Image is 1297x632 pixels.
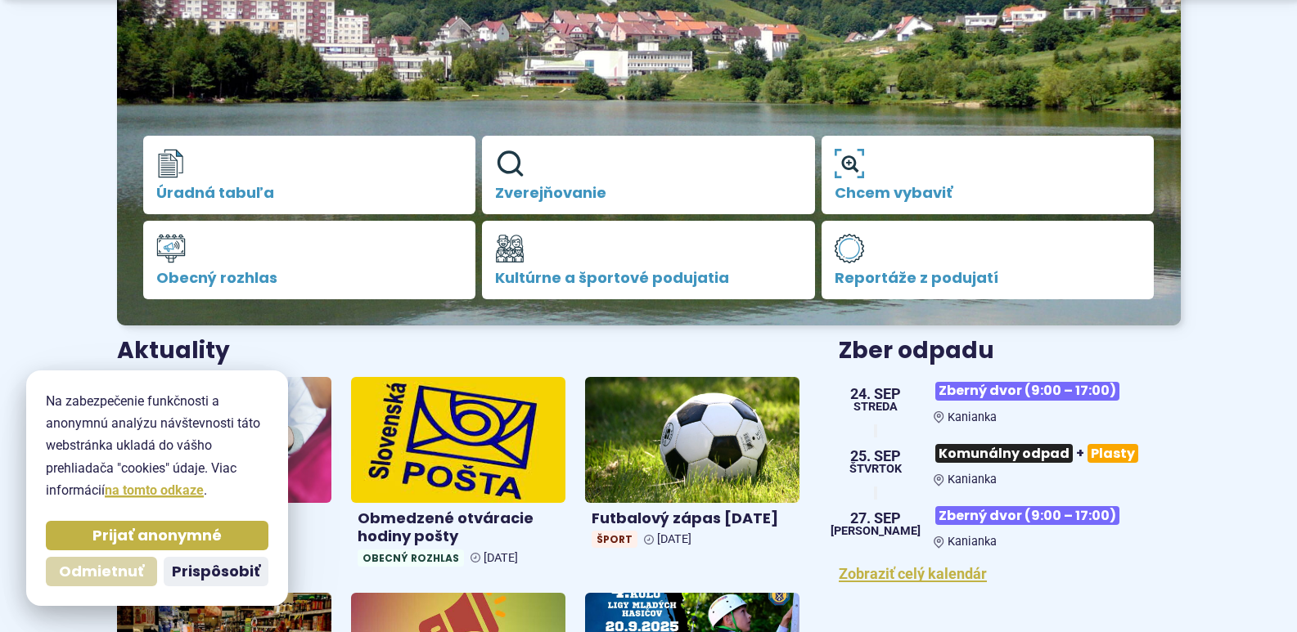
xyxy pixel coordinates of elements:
span: Obecný rozhlas [358,549,464,567]
span: [DATE] [657,532,691,546]
a: Reportáže z podujatí [822,221,1155,299]
span: Komunálny odpad [935,444,1073,463]
span: Zberný dvor (9:00 – 17:00) [935,506,1119,525]
a: Úradná tabuľa [143,136,476,214]
a: Obecný rozhlas [143,221,476,299]
span: Obecný rozhlas [156,270,463,286]
span: 25. sep [849,449,902,464]
a: Zobraziť celý kalendár [839,565,987,582]
span: [PERSON_NAME] [831,526,921,537]
span: Chcem vybaviť [835,185,1142,201]
p: Na zabezpečenie funkčnosti a anonymnú analýzu návštevnosti táto webstránka ukladá do vášho prehli... [46,390,268,501]
a: Zberný dvor (9:00 – 17:00) Kanianka 24. sep streda [839,375,1180,424]
a: Kultúrne a športové podujatia [482,221,815,299]
span: [DATE] [484,551,518,565]
a: Chcem vybaviť [822,136,1155,214]
span: štvrtok [849,464,902,475]
span: Reportáže z podujatí [835,270,1142,286]
a: Obmedzené otváracie hodiny pošty Obecný rozhlas [DATE] [351,377,565,573]
span: streda [850,401,901,413]
h3: + [934,437,1180,469]
h3: Aktuality [117,338,230,364]
button: Prijať anonymné [46,521,268,550]
span: Zberný dvor (9:00 – 17:00) [935,382,1119,401]
a: Futbalový zápas [DATE] Šport [DATE] [585,377,799,554]
h3: Zber odpadu [839,338,1180,364]
span: 24. sep [850,387,901,401]
span: Prispôsobiť [172,563,260,581]
span: Zverejňovanie [495,185,802,201]
a: Zverejňovanie [482,136,815,214]
a: Komunálny odpad+Plasty Kanianka 25. sep štvrtok [839,437,1180,486]
span: Plasty [1088,444,1138,463]
button: Prispôsobiť [164,557,268,586]
span: Odmietnuť [59,563,144,581]
span: Kanianka [948,473,997,486]
span: Úradná tabuľa [156,185,463,201]
span: Prijať anonymné [92,527,222,545]
a: Zberný dvor (9:00 – 17:00) Kanianka 27. sep [PERSON_NAME] [839,500,1180,549]
h4: Futbalový zápas [DATE] [592,509,793,528]
span: Kanianka [948,410,997,424]
span: 27. sep [831,511,921,526]
span: Kultúrne a športové podujatia [495,270,802,286]
a: na tomto odkaze [105,482,204,498]
span: Šport [592,531,637,548]
h4: Obmedzené otváracie hodiny pošty [358,509,559,546]
span: Kanianka [948,535,997,549]
button: Odmietnuť [46,557,157,586]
